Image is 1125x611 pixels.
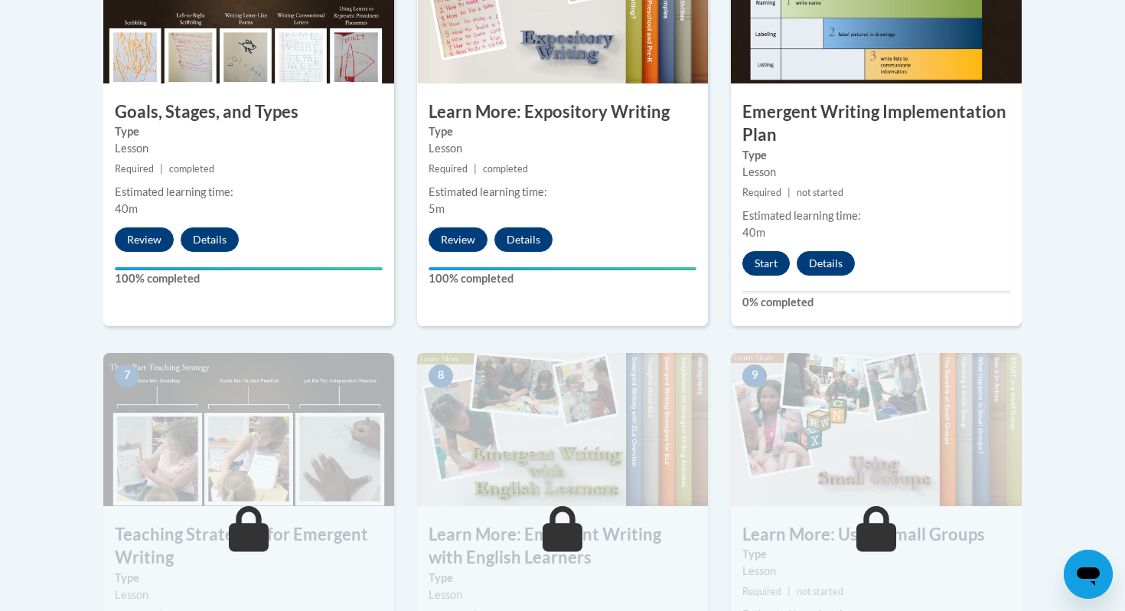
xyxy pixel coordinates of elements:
[742,586,781,597] span: Required
[742,187,781,198] span: Required
[742,294,1010,311] label: 0% completed
[115,227,174,252] button: Review
[731,353,1022,506] img: Course Image
[742,226,765,239] span: 40m
[429,184,696,201] div: Estimated learning time:
[115,123,383,140] label: Type
[494,227,553,252] button: Details
[103,100,394,124] h3: Goals, Stages, and Types
[429,570,696,586] label: Type
[797,586,843,597] span: not started
[742,563,1010,580] div: Lesson
[429,227,487,252] button: Review
[483,163,528,175] span: completed
[429,123,696,140] label: Type
[742,546,1010,563] label: Type
[429,586,696,603] div: Lesson
[115,202,138,215] span: 40m
[429,364,453,387] span: 8
[115,267,383,270] div: Your progress
[429,163,468,175] span: Required
[417,100,708,124] h3: Learn More: Expository Writing
[103,353,394,506] img: Course Image
[115,270,383,287] label: 100% completed
[1064,550,1113,599] iframe: Button to launch messaging window
[429,270,696,287] label: 100% completed
[742,164,1010,181] div: Lesson
[429,202,445,215] span: 5m
[787,187,791,198] span: |
[115,364,139,387] span: 7
[797,187,843,198] span: not started
[181,227,239,252] button: Details
[160,163,163,175] span: |
[115,140,383,157] div: Lesson
[742,207,1010,224] div: Estimated learning time:
[474,163,477,175] span: |
[115,570,383,586] label: Type
[742,364,767,387] span: 9
[115,586,383,603] div: Lesson
[731,100,1022,148] h3: Emergent Writing Implementation Plan
[417,523,708,570] h3: Learn More: Emergent Writing with English Learners
[787,586,791,597] span: |
[169,163,214,175] span: completed
[417,353,708,506] img: Course Image
[115,184,383,201] div: Estimated learning time:
[742,147,1010,164] label: Type
[103,523,394,570] h3: Teaching Strategies for Emergent Writing
[731,523,1022,547] h3: Learn More: Using Small Groups
[115,163,154,175] span: Required
[742,251,790,276] button: Start
[429,267,696,270] div: Your progress
[797,251,855,276] button: Details
[429,140,696,157] div: Lesson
